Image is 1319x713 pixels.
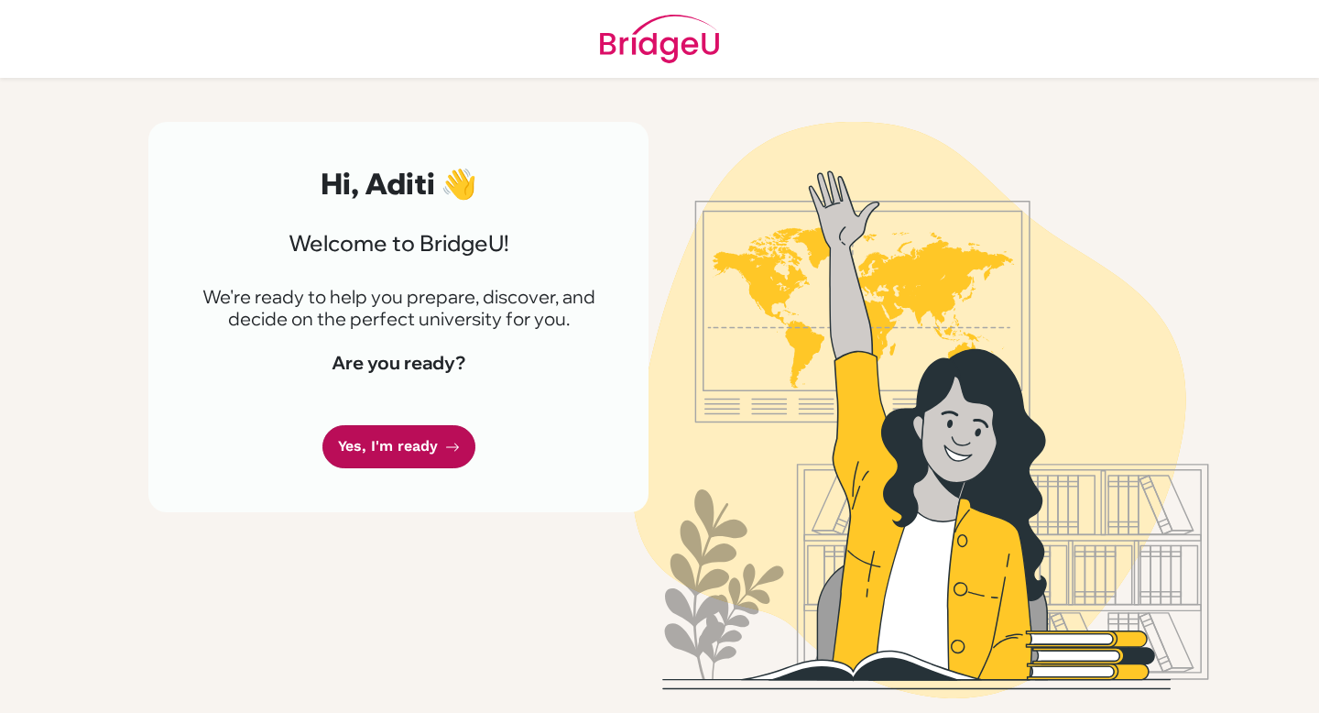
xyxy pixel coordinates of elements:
[192,286,605,330] p: We're ready to help you prepare, discover, and decide on the perfect university for you.
[192,166,605,201] h2: Hi, Aditi 👋
[192,352,605,374] h4: Are you ready?
[322,425,475,468] a: Yes, I'm ready
[192,230,605,257] h3: Welcome to BridgeU!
